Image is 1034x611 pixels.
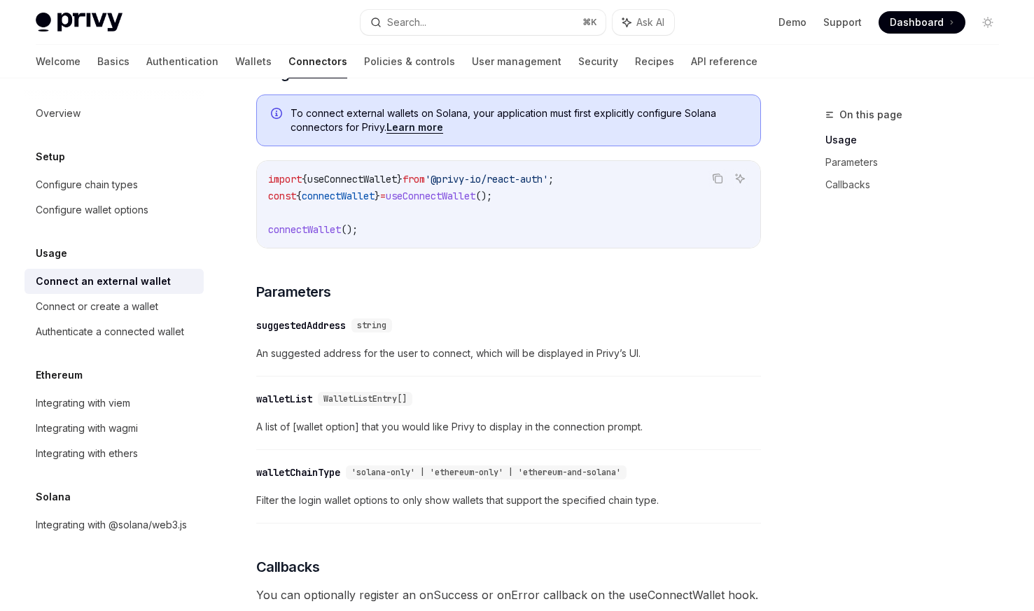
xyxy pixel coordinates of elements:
a: Authenticate a connected wallet [25,319,204,344]
span: from [403,173,425,185]
span: ⌘ K [582,17,597,28]
div: Configure wallet options [36,202,148,218]
a: Dashboard [879,11,965,34]
h5: Setup [36,148,65,165]
a: Integrating with viem [25,391,204,416]
a: Welcome [36,45,81,78]
span: connectWallet [268,223,341,236]
span: Ask AI [636,15,664,29]
button: Toggle dark mode [977,11,999,34]
span: Callbacks [256,557,320,577]
div: walletList [256,392,312,406]
button: Copy the contents from the code block [708,169,727,188]
span: WalletListEntry[] [323,393,407,405]
span: Parameters [256,282,331,302]
span: string [357,320,386,331]
span: useConnectWallet [307,173,397,185]
a: Wallets [235,45,272,78]
a: Callbacks [825,174,1010,196]
a: Learn more [386,121,443,134]
button: Ask AI [731,169,749,188]
div: Search... [387,14,426,31]
a: API reference [691,45,757,78]
div: suggestedAddress [256,318,346,332]
div: Overview [36,105,81,122]
h5: Usage [36,245,67,262]
span: Filter the login wallet options to only show wallets that support the specified chain type. [256,492,761,509]
a: Integrating with @solana/web3.js [25,512,204,538]
a: Policies & controls [364,45,455,78]
span: On this page [839,106,902,123]
span: Dashboard [890,15,944,29]
a: Overview [25,101,204,126]
img: light logo [36,13,123,32]
span: import [268,173,302,185]
button: Ask AI [613,10,674,35]
a: Connect an external wallet [25,269,204,294]
span: } [397,173,403,185]
span: To connect external wallets on Solana, your application must first explicitly configure Solana co... [291,106,746,134]
div: Connect or create a wallet [36,298,158,315]
svg: Info [271,108,285,122]
div: Integrating with ethers [36,445,138,462]
div: Connect an external wallet [36,273,171,290]
a: Configure chain types [25,172,204,197]
a: Support [823,15,862,29]
span: 'solana-only' | 'ethereum-only' | 'ethereum-and-solana' [351,467,621,478]
span: const [268,190,296,202]
a: Connect or create a wallet [25,294,204,319]
h5: Ethereum [36,367,83,384]
span: = [380,190,386,202]
div: Authenticate a connected wallet [36,323,184,340]
a: User management [472,45,561,78]
a: Basics [97,45,130,78]
div: Configure chain types [36,176,138,193]
span: ; [548,173,554,185]
span: '@privy-io/react-auth' [425,173,548,185]
button: Search...⌘K [361,10,606,35]
span: A list of [wallet option] that you would like Privy to display in the connection prompt. [256,419,761,435]
span: } [375,190,380,202]
div: Integrating with @solana/web3.js [36,517,187,533]
span: An suggested address for the user to connect, which will be displayed in Privy’s UI. [256,345,761,362]
span: { [302,173,307,185]
div: Integrating with wagmi [36,420,138,437]
a: Usage [825,129,1010,151]
div: Integrating with viem [36,395,130,412]
a: Connectors [288,45,347,78]
h5: Solana [36,489,71,505]
a: Demo [778,15,806,29]
a: Integrating with ethers [25,441,204,466]
span: (); [475,190,492,202]
div: walletChainType [256,465,340,479]
span: You can optionally register an onSuccess or onError callback on the useConnectWallet hook. [256,585,761,605]
span: (); [341,223,358,236]
span: useConnectWallet [386,190,475,202]
a: Configure wallet options [25,197,204,223]
span: { [296,190,302,202]
a: Integrating with wagmi [25,416,204,441]
span: connectWallet [302,190,375,202]
a: Recipes [635,45,674,78]
a: Security [578,45,618,78]
a: Authentication [146,45,218,78]
a: Parameters [825,151,1010,174]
